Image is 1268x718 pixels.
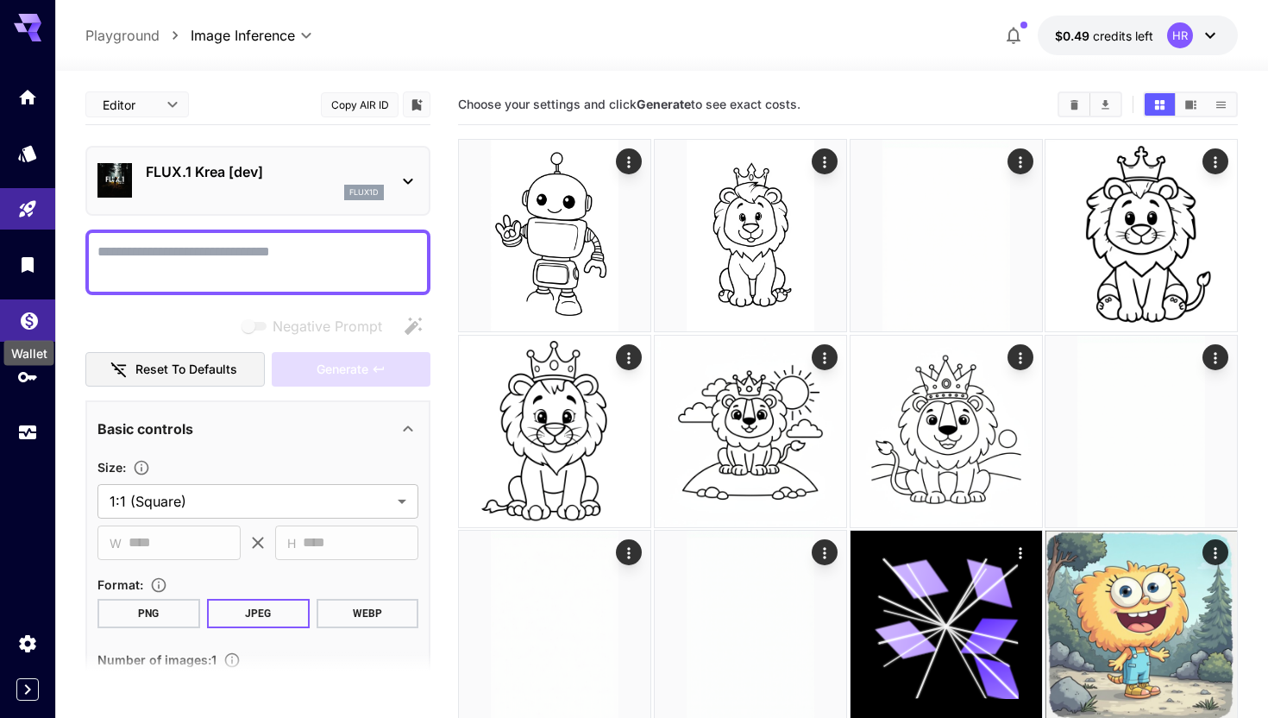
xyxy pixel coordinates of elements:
div: Playground [17,198,38,220]
img: Z [459,140,650,331]
a: Playground [85,25,160,46]
span: Negative Prompt [273,316,382,337]
div: Show images in grid viewShow images in video viewShow images in list view [1143,91,1238,117]
span: H [287,533,296,553]
div: Actions [1007,148,1033,174]
div: Actions [811,344,837,370]
span: credits left [1093,28,1153,43]
span: Choose your settings and click to see exact costs. [458,97,800,111]
img: 9KU6evePw+w5eO+tP6sPte+p3XbDE6UH+Gw+8+IlLvYynHhhq4ed+0s982tQhdtJNPeHoB07fE49+6j7wZzjx4NizzilGXjmt... [851,140,1042,331]
b: Generate [637,97,691,111]
div: Wallet [19,305,40,326]
img: 7AAAAAElFTkSuQmCC [1045,336,1237,527]
button: Show images in list view [1206,93,1236,116]
button: Copy AIR ID [321,92,399,117]
div: Usage [17,422,38,444]
img: 9k= [1045,140,1237,331]
p: flux1d [349,186,379,198]
div: API Keys [17,366,38,387]
div: Actions [616,539,642,565]
div: Actions [811,148,837,174]
div: $0.4948 [1055,27,1153,45]
div: Actions [1007,539,1033,565]
span: Size : [97,460,126,475]
span: Editor [103,96,156,114]
div: Actions [616,148,642,174]
div: FLUX.1 Krea [dev]flux1d [97,154,418,207]
button: Adjust the dimensions of the generated image by specifying its width and height in pixels, or sel... [126,459,157,476]
div: Actions [616,344,642,370]
div: Actions [1202,539,1228,565]
button: Expand sidebar [16,678,39,701]
span: $0.49 [1055,28,1093,43]
div: Wallet [4,341,54,366]
img: Z [459,336,650,527]
div: Basic controls [97,408,418,450]
button: PNG [97,599,200,628]
button: WEBP [317,599,419,628]
span: W [110,533,122,553]
img: 9k= [851,336,1042,527]
nav: breadcrumb [85,25,191,46]
div: Models [17,142,38,164]
button: JPEG [207,599,310,628]
button: Show images in video view [1176,93,1206,116]
div: Actions [811,539,837,565]
div: Actions [1202,148,1228,174]
div: HR [1167,22,1193,48]
div: Actions [1007,344,1033,370]
button: Choose the file format for the output image. [143,576,174,594]
p: Basic controls [97,419,193,439]
button: $0.4948HR [1038,16,1238,55]
button: Add to library [409,94,424,115]
span: 1:1 (Square) [110,491,391,512]
div: Actions [1202,344,1228,370]
div: Library [17,254,38,275]
span: Negative prompts are not compatible with the selected model. [238,315,396,337]
div: Clear ImagesDownload All [1058,91,1122,117]
div: Settings [17,633,38,654]
img: Z [655,140,846,331]
button: Show images in grid view [1145,93,1175,116]
p: FLUX.1 Krea [dev] [146,161,384,182]
button: Download All [1090,93,1120,116]
span: Image Inference [191,25,295,46]
img: Z [655,336,846,527]
span: Format : [97,577,143,592]
div: Home [17,86,38,108]
button: Reset to defaults [85,352,265,387]
button: Clear Images [1059,93,1089,116]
